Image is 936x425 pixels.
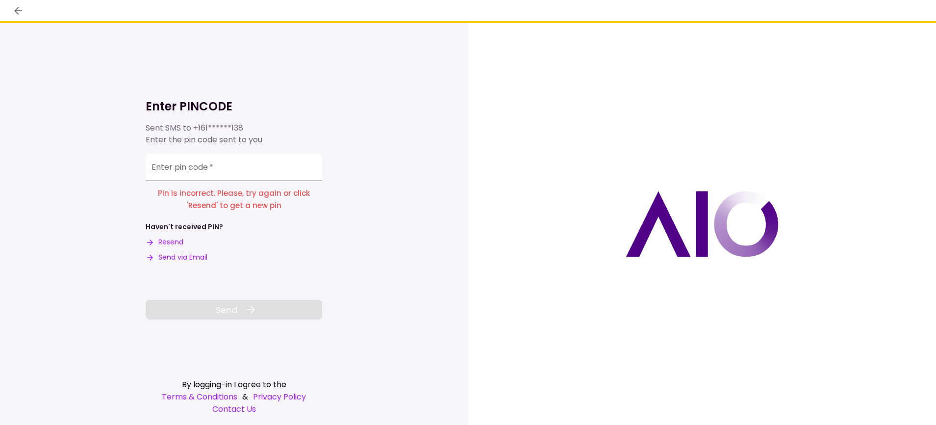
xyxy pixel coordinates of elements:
[146,300,322,319] button: Send
[146,187,322,212] p: Pin is incorrect. Please, try again or click 'Resend' to get a new pin
[253,391,306,403] a: Privacy Policy
[146,122,322,146] div: Sent SMS to Enter the pin code sent to you
[146,222,223,232] div: Haven't received PIN?
[146,99,322,114] h1: Enter PINCODE
[215,303,237,317] span: Send
[146,378,322,391] div: By logging-in I agree to the
[146,252,207,263] button: Send via Email
[146,237,183,247] button: Resend
[10,2,26,19] button: back
[162,391,237,403] a: Terms & Conditions
[146,403,322,415] a: Contact Us
[626,191,779,257] img: AIO logo
[146,391,322,403] div: &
